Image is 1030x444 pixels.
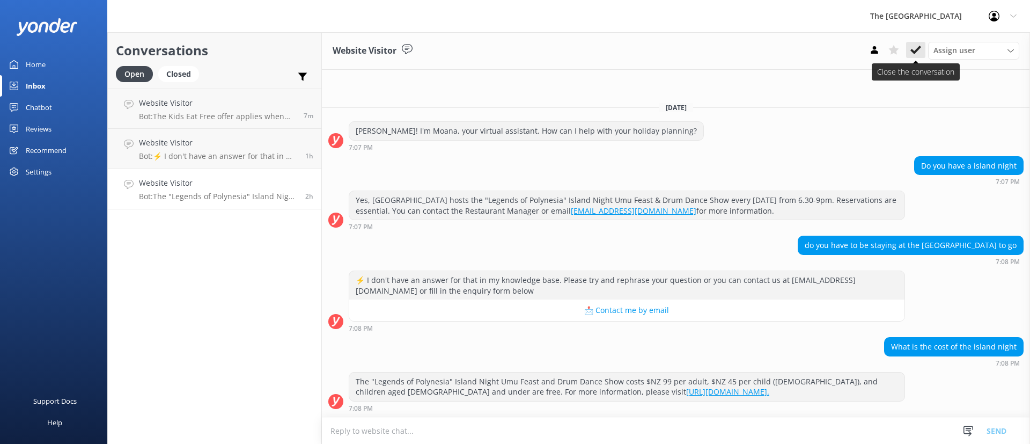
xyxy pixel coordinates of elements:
[139,192,297,201] p: Bot: The "Legends of Polynesia" Island Night Umu Feast and Drum Dance Show costs $NZ 99 per adult...
[158,66,199,82] div: Closed
[349,224,373,230] strong: 7:07 PM
[116,66,153,82] div: Open
[26,75,46,97] div: Inbox
[349,223,905,230] div: Aug 22 2025 07:07pm (UTC -10:00) Pacific/Honolulu
[798,258,1024,265] div: Aug 22 2025 07:08pm (UTC -10:00) Pacific/Honolulu
[305,151,313,161] span: Aug 22 2025 07:56pm (UTC -10:00) Pacific/Honolulu
[349,300,904,321] button: 📩 Contact me by email
[349,191,904,220] div: Yes, [GEOGRAPHIC_DATA] hosts the "Legends of Polynesia" Island Night Umu Feast & Drum Dance Show ...
[996,179,1020,185] strong: 7:07 PM
[47,412,62,433] div: Help
[349,373,904,401] div: The "Legends of Polynesia" Island Night Umu Feast and Drum Dance Show costs $NZ 99 per adult, $NZ...
[914,178,1024,185] div: Aug 22 2025 07:07pm (UTC -10:00) Pacific/Honolulu
[349,324,905,332] div: Aug 22 2025 07:08pm (UTC -10:00) Pacific/Honolulu
[659,103,693,112] span: [DATE]
[349,405,373,412] strong: 7:08 PM
[139,97,296,109] h4: Website Visitor
[349,404,905,412] div: Aug 22 2025 07:08pm (UTC -10:00) Pacific/Honolulu
[349,325,373,332] strong: 7:08 PM
[885,338,1023,356] div: What is the cost of the island night
[798,236,1023,254] div: do you have to be staying at the [GEOGRAPHIC_DATA] to go
[686,387,769,397] a: [URL][DOMAIN_NAME].
[139,151,297,161] p: Bot: ⚡ I don't have an answer for that in my knowledge base. Please try and rephrase your questio...
[158,68,204,79] a: Closed
[884,359,1024,367] div: Aug 22 2025 07:08pm (UTC -10:00) Pacific/Honolulu
[116,40,313,61] h2: Conversations
[108,129,321,169] a: Website VisitorBot:⚡ I don't have an answer for that in my knowledge base. Please try and rephras...
[26,118,51,140] div: Reviews
[349,143,704,151] div: Aug 22 2025 07:07pm (UTC -10:00) Pacific/Honolulu
[16,18,78,36] img: yonder-white-logo.png
[915,157,1023,175] div: Do you have a island night
[139,112,296,121] p: Bot: The Kids Eat Free offer applies when you book a Kids Eat Free deal at The [GEOGRAPHIC_DATA]....
[571,206,696,216] a: [EMAIL_ADDRESS][DOMAIN_NAME]
[108,169,321,209] a: Website VisitorBot:The "Legends of Polynesia" Island Night Umu Feast and Drum Dance Show costs $N...
[349,144,373,151] strong: 7:07 PM
[928,42,1019,59] div: Assign User
[26,161,51,183] div: Settings
[304,111,313,120] span: Aug 22 2025 09:36pm (UTC -10:00) Pacific/Honolulu
[305,192,313,201] span: Aug 22 2025 07:08pm (UTC -10:00) Pacific/Honolulu
[996,360,1020,367] strong: 7:08 PM
[26,97,52,118] div: Chatbot
[349,122,703,140] div: [PERSON_NAME]! I'm Moana, your virtual assistant. How can I help with your holiday planning?
[139,137,297,149] h4: Website Visitor
[26,140,67,161] div: Recommend
[333,44,396,58] h3: Website Visitor
[996,259,1020,265] strong: 7:08 PM
[933,45,975,56] span: Assign user
[116,68,158,79] a: Open
[33,390,77,412] div: Support Docs
[108,89,321,129] a: Website VisitorBot:The Kids Eat Free offer applies when you book a Kids Eat Free deal at The [GEO...
[139,177,297,189] h4: Website Visitor
[26,54,46,75] div: Home
[349,271,904,300] div: ⚡ I don't have an answer for that in my knowledge base. Please try and rephrase your question or ...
